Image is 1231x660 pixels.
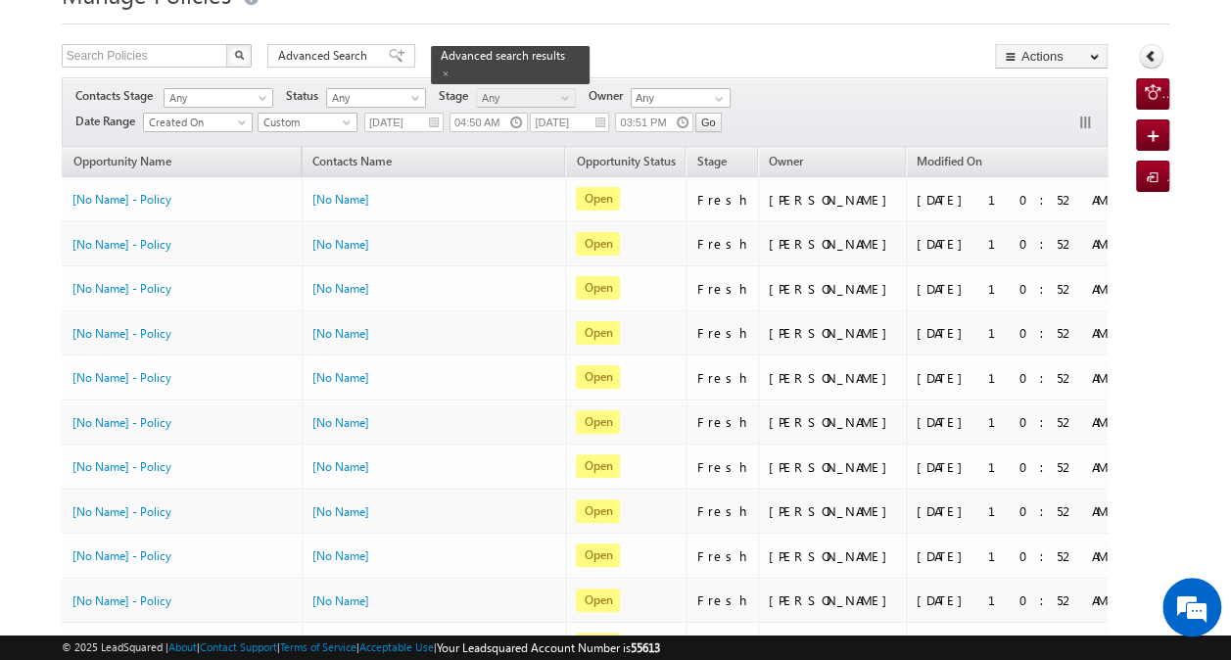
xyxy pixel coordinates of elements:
div: [PERSON_NAME] [769,324,897,342]
a: [No Name] - Policy [72,504,171,519]
a: [No Name] [312,504,369,519]
span: Open [576,321,620,345]
a: [No Name] - Policy [72,237,171,252]
div: Fresh [696,369,749,387]
span: Open [576,365,620,389]
div: [PERSON_NAME] [769,502,897,520]
a: Any [164,88,273,108]
img: Search [234,50,244,60]
span: Any [327,89,420,107]
a: Created On [143,113,253,132]
input: Go [695,113,722,132]
div: Chat with us now [102,103,329,128]
a: Modified On [907,151,992,176]
div: [PERSON_NAME] [769,369,897,387]
div: [DATE] 10:52 AM [917,591,1108,609]
span: Your Leadsquared Account Number is [437,640,660,655]
div: [PERSON_NAME] [769,547,897,565]
a: [No Name] [312,281,369,296]
a: [No Name] - Policy [72,459,171,474]
span: Owner [769,154,803,168]
div: Fresh [696,591,749,609]
input: Type to Search [631,88,731,108]
span: © 2025 LeadSquared | | | | | [62,638,660,657]
span: Date Range [75,113,143,130]
a: [No Name] - Policy [72,415,171,430]
span: Open [576,454,620,478]
span: Advanced Search [278,47,373,65]
span: Open [576,276,620,300]
span: Custom [259,114,352,131]
em: Start Chat [266,515,355,542]
a: [No Name] [312,192,369,207]
button: Actions [995,44,1108,69]
span: Contacts Stage [75,87,161,105]
a: [No Name] - Policy [72,370,171,385]
a: Show All Items [704,89,729,109]
div: [PERSON_NAME] [769,458,897,476]
div: [DATE] 10:52 AM [917,280,1108,298]
a: [No Name] [312,237,369,252]
span: Open [576,187,620,211]
span: Advanced search results [441,48,565,63]
span: Open [576,543,620,567]
div: Fresh [696,280,749,298]
span: Open [576,499,620,523]
div: [DATE] 10:52 AM [917,547,1108,565]
div: Fresh [696,324,749,342]
a: [No Name] [312,548,369,563]
a: Custom [258,113,357,132]
a: Contact Support [200,640,277,653]
div: [DATE] 10:52 AM [917,324,1108,342]
div: [DATE] 10:52 AM [917,191,1108,209]
div: Minimize live chat window [321,10,368,57]
div: [PERSON_NAME] [769,280,897,298]
a: [No Name] - Policy [72,548,171,563]
span: 55613 [631,640,660,655]
div: [DATE] 10:52 AM [917,369,1108,387]
div: [DATE] 10:52 AM [917,502,1108,520]
div: Fresh [696,458,749,476]
span: Opportunity Name [73,154,171,168]
a: Terms of Service [280,640,356,653]
span: Modified On [917,154,982,168]
a: [No Name] [312,326,369,341]
a: [No Name] [312,459,369,474]
span: Open [576,589,620,612]
a: Any [476,88,576,108]
a: [No Name] - Policy [72,326,171,341]
span: Any [477,89,570,107]
span: Open [576,633,620,656]
div: Fresh [696,191,749,209]
img: d_60004797649_company_0_60004797649 [33,103,82,128]
div: Fresh [696,413,749,431]
div: [PERSON_NAME] [769,191,897,209]
a: [No Name] [312,593,369,608]
a: Stage [687,151,735,176]
div: [DATE] 10:52 AM [917,235,1108,253]
a: Any [326,88,426,108]
span: Created On [144,114,246,131]
a: [No Name] - Policy [72,281,171,296]
div: Fresh [696,502,749,520]
a: [No Name] - Policy [72,192,171,207]
div: [PERSON_NAME] [769,413,897,431]
span: Stage [439,87,476,105]
a: Opportunity Name [64,151,181,176]
span: Open [576,410,620,434]
span: Any [165,89,266,107]
div: Fresh [696,235,749,253]
span: Open [576,232,620,256]
a: [No Name] - Policy [72,593,171,608]
textarea: Type your message and hit 'Enter' [25,181,357,499]
span: Contacts Name [303,151,402,176]
a: Acceptable Use [359,640,434,653]
a: About [168,640,197,653]
a: [No Name] [312,415,369,430]
div: [DATE] 10:52 AM [917,458,1108,476]
div: Fresh [696,547,749,565]
a: Opportunity Status [566,151,685,176]
div: [DATE] 10:52 AM [917,413,1108,431]
span: Owner [589,87,631,105]
span: Status [286,87,326,105]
